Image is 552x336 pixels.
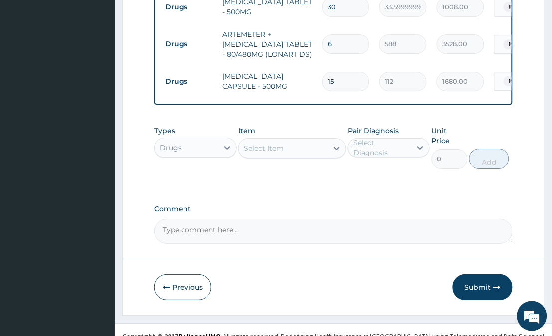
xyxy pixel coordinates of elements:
[469,149,509,169] button: Add
[18,50,40,75] img: d_794563401_company_1708531726252_794563401
[217,66,317,96] td: [MEDICAL_DATA] CAPSULE - 500MG
[58,103,138,204] span: We're online!
[154,205,512,213] label: Comment
[453,274,513,300] button: Submit
[160,72,217,91] td: Drugs
[353,138,410,158] div: Select Diagnosis
[244,143,284,153] div: Select Item
[504,76,551,86] span: [MEDICAL_DATA]
[164,5,187,29] div: Minimize live chat window
[504,39,551,49] span: [MEDICAL_DATA]
[52,56,168,69] div: Chat with us now
[348,126,399,136] label: Pair Diagnosis
[217,24,317,64] td: ARTEMETER + [MEDICAL_DATA] TABLET - 80/480MG (LONART DS)
[5,227,190,262] textarea: Type your message and hit 'Enter'
[160,143,182,153] div: Drugs
[154,127,175,135] label: Types
[154,274,211,300] button: Previous
[432,126,468,146] label: Unit Price
[238,126,255,136] label: Item
[160,35,217,53] td: Drugs
[504,2,551,12] span: [MEDICAL_DATA]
